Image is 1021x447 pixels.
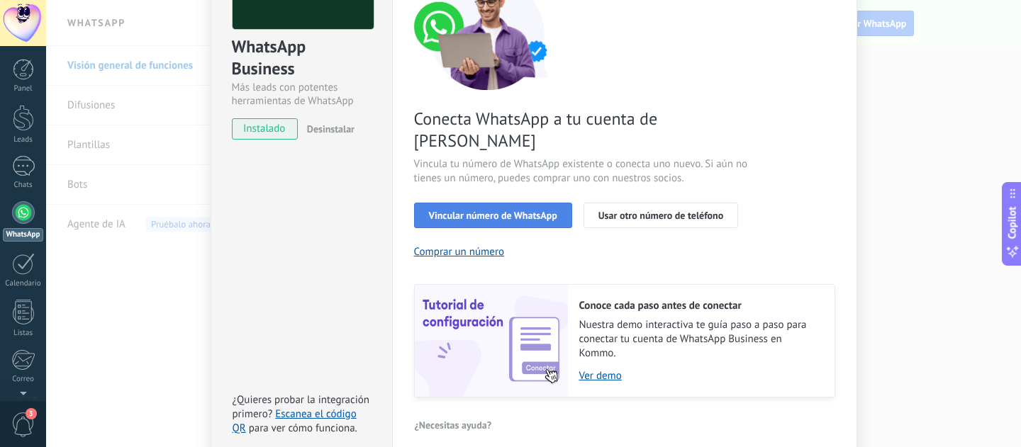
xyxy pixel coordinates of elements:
[414,245,505,259] button: Comprar un número
[415,420,492,430] span: ¿Necesitas ayuda?
[307,123,355,135] span: Desinstalar
[3,279,44,288] div: Calendario
[233,393,370,421] span: ¿Quieres probar la integración primero?
[579,318,820,361] span: Nuestra demo interactiva te guía paso a paso para conectar tu cuenta de WhatsApp Business en Kommo.
[233,118,297,140] span: instalado
[3,228,43,242] div: WhatsApp
[23,37,34,48] img: website_grey.svg
[3,84,44,94] div: Panel
[579,299,820,312] h2: Conoce cada paso antes de conectar
[75,84,108,93] div: Dominio
[171,84,223,93] div: Palabras clave
[232,81,372,108] div: Más leads con potentes herramientas de WhatsApp
[301,118,355,140] button: Desinstalar
[1005,206,1020,239] span: Copilot
[598,210,723,220] span: Usar otro número de teléfono
[60,82,71,94] img: tab_domain_overview_orange.svg
[414,203,572,228] button: Vincular número de WhatsApp
[233,407,357,435] a: Escanea el código QR
[579,369,820,383] a: Ver demo
[155,82,167,94] img: tab_keywords_by_traffic_grey.svg
[249,421,357,435] span: para ver cómo funciona.
[3,375,44,384] div: Correo
[414,157,752,186] span: Vincula tu número de WhatsApp existente o conecta uno nuevo. Si aún no tienes un número, puedes c...
[414,414,493,436] button: ¿Necesitas ayuda?
[3,329,44,338] div: Listas
[37,37,203,48] div: [PERSON_NAME]: [DOMAIN_NAME]
[414,108,752,152] span: Conecta WhatsApp a tu cuenta de [PERSON_NAME]
[40,23,69,34] div: v 4.0.25
[26,408,37,419] span: 3
[429,210,557,220] span: Vincular número de WhatsApp
[3,181,44,190] div: Chats
[23,23,34,34] img: logo_orange.svg
[3,135,44,145] div: Leads
[584,203,738,228] button: Usar otro número de teléfono
[232,35,372,81] div: WhatsApp Business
